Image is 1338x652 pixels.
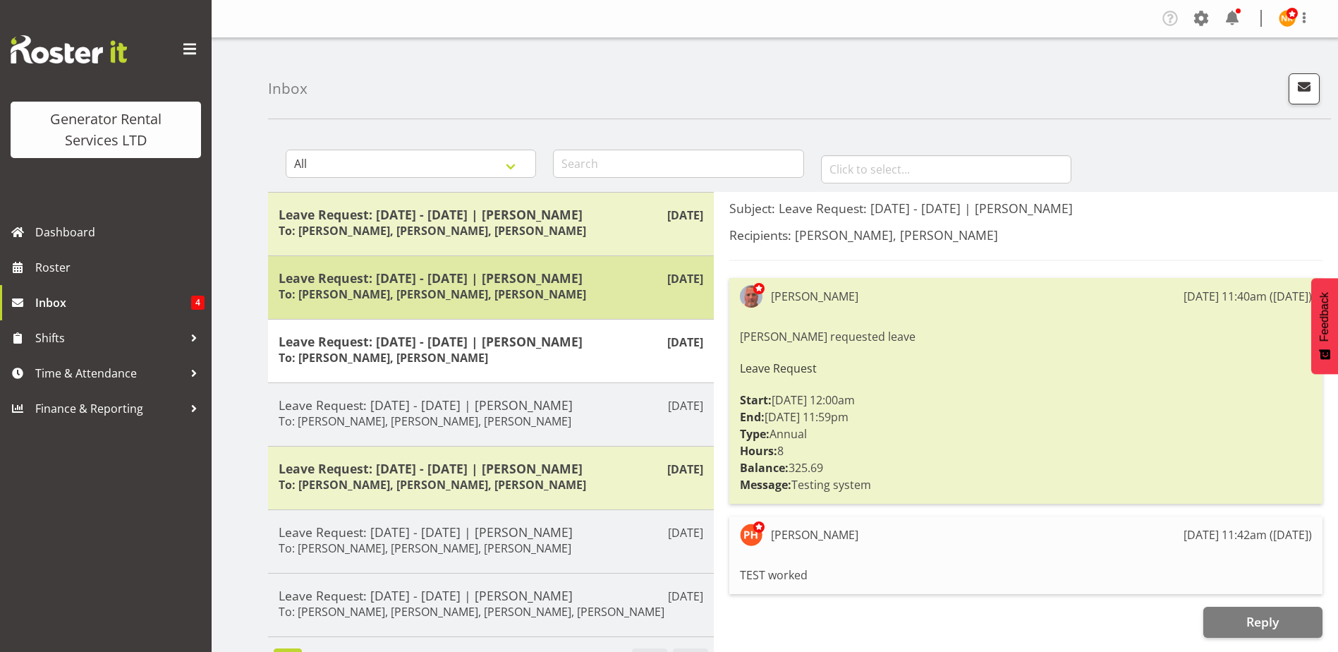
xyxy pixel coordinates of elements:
p: [DATE] [668,524,703,541]
p: [DATE] [668,588,703,605]
p: [DATE] [667,461,703,478]
div: [DATE] 11:42am ([DATE]) [1184,526,1312,543]
button: Reply [1203,607,1322,638]
img: Rosterit website logo [11,35,127,64]
h5: Leave Request: [DATE] - [DATE] | [PERSON_NAME] [279,524,703,540]
h6: To: [PERSON_NAME], [PERSON_NAME], [PERSON_NAME] [279,414,571,428]
strong: Hours: [740,443,777,459]
strong: Balance: [740,460,789,476]
input: Search [553,150,803,178]
h6: To: [PERSON_NAME], [PERSON_NAME], [PERSON_NAME] [279,224,586,238]
h6: To: [PERSON_NAME], [PERSON_NAME], [PERSON_NAME] [279,541,571,555]
span: Time & Attendance [35,363,183,384]
span: Reply [1246,613,1279,630]
span: Inbox [35,292,191,313]
h5: Leave Request: [DATE] - [DATE] | [PERSON_NAME] [279,334,703,349]
p: [DATE] [667,270,703,287]
div: [DATE] 11:40am ([DATE]) [1184,288,1312,305]
h5: Subject: Leave Request: [DATE] - [DATE] | [PERSON_NAME] [729,200,1322,216]
span: 4 [191,296,205,310]
strong: End: [740,409,765,425]
span: Roster [35,257,205,278]
span: Shifts [35,327,183,349]
strong: Start: [740,392,772,408]
div: [PERSON_NAME] [771,288,858,305]
h5: Leave Request: [DATE] - [DATE] | [PERSON_NAME] [279,588,703,603]
h5: Leave Request: [DATE] - [DATE] | [PERSON_NAME] [279,270,703,286]
div: [PERSON_NAME] [771,526,858,543]
span: Feedback [1318,292,1331,342]
p: [DATE] [668,397,703,414]
span: Dashboard [35,222,205,243]
span: Finance & Reporting [35,398,183,419]
h6: To: [PERSON_NAME], [PERSON_NAME], [PERSON_NAME], [PERSON_NAME] [279,605,664,619]
input: Click to select... [821,155,1071,183]
h6: To: [PERSON_NAME], [PERSON_NAME], [PERSON_NAME] [279,478,586,492]
button: Feedback - Show survey [1311,278,1338,374]
img: dave-wallaced2e02bf5a44ca49c521115b89c5c4806.png [740,285,762,308]
h5: Leave Request: [DATE] - [DATE] | [PERSON_NAME] [279,461,703,476]
h5: Leave Request: [DATE] - [DATE] | [PERSON_NAME] [279,397,703,413]
h6: To: [PERSON_NAME], [PERSON_NAME] [279,351,488,365]
div: Generator Rental Services LTD [25,109,187,151]
strong: Type: [740,426,770,442]
img: nicko-kokkaris11624.jpg [1279,10,1296,27]
strong: Message: [740,477,791,493]
div: TEST worked [740,563,1312,587]
p: [DATE] [667,334,703,351]
div: [PERSON_NAME] requested leave [DATE] 12:00am [DATE] 11:59pm Annual 8 325.69 Testing system [740,325,1312,497]
h6: Leave Request [740,362,1312,375]
h5: Leave Request: [DATE] - [DATE] | [PERSON_NAME] [279,207,703,222]
h5: Recipients: [PERSON_NAME], [PERSON_NAME] [729,227,1322,243]
h6: To: [PERSON_NAME], [PERSON_NAME], [PERSON_NAME] [279,287,586,301]
p: [DATE] [667,207,703,224]
img: phil-hannah11623.jpg [740,524,762,546]
h4: Inbox [268,80,308,97]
